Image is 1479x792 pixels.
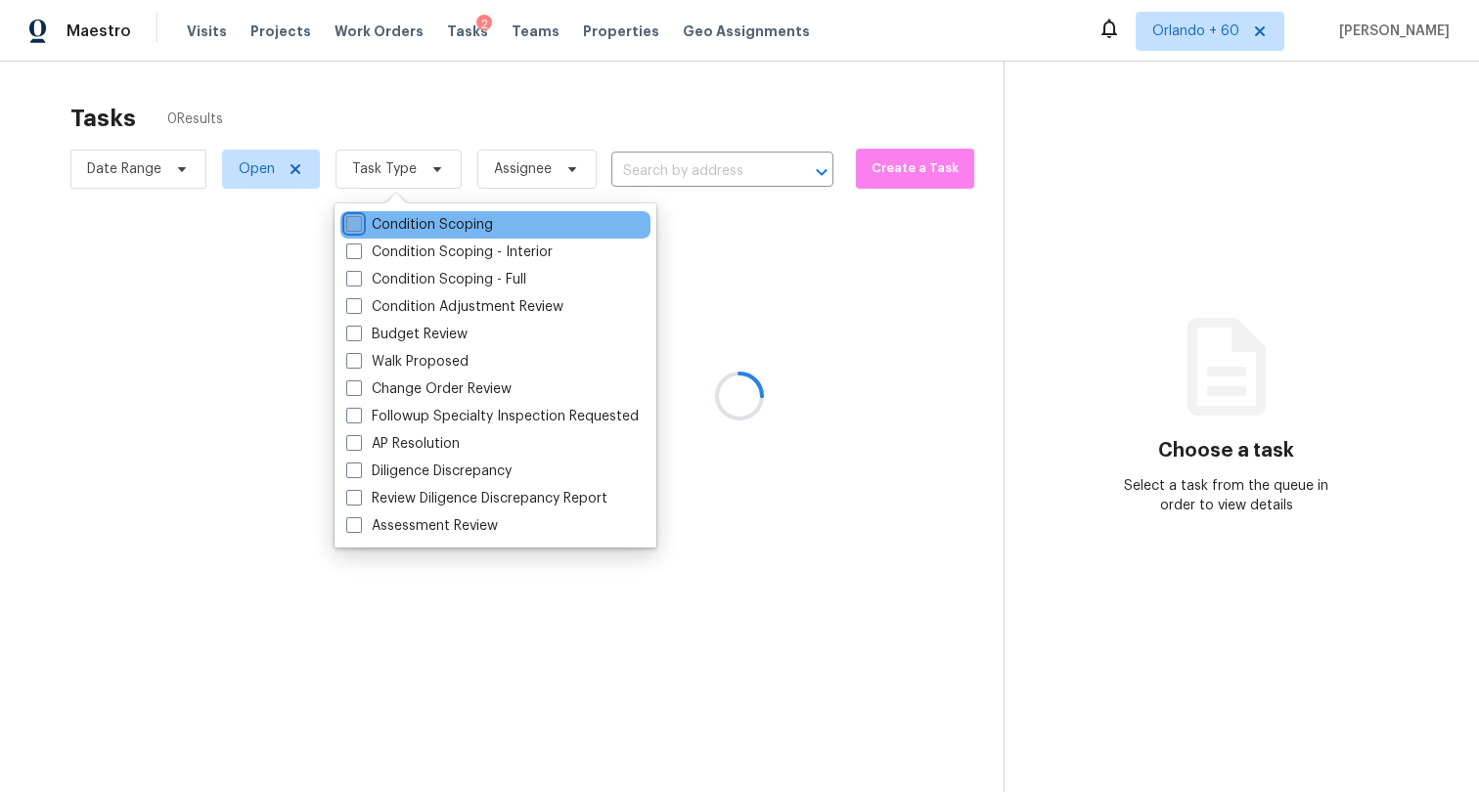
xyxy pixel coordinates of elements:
[346,325,468,344] label: Budget Review
[346,242,553,262] label: Condition Scoping - Interior
[346,352,469,372] label: Walk Proposed
[346,407,639,426] label: Followup Specialty Inspection Requested
[346,270,526,289] label: Condition Scoping - Full
[346,489,607,508] label: Review Diligence Discrepancy Report
[346,516,498,536] label: Assessment Review
[476,15,492,34] div: 2
[346,434,460,454] label: AP Resolution
[346,379,512,399] label: Change Order Review
[346,297,563,317] label: Condition Adjustment Review
[346,215,493,235] label: Condition Scoping
[346,462,512,481] label: Diligence Discrepancy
